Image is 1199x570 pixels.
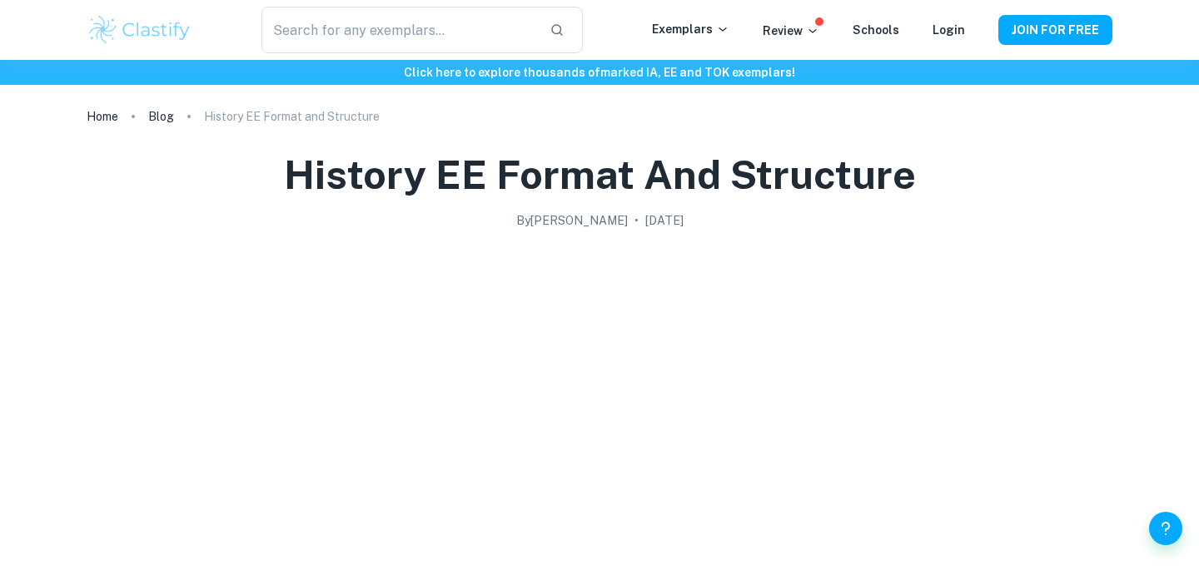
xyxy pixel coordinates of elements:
[933,23,965,37] a: Login
[3,63,1196,82] h6: Click here to explore thousands of marked IA, EE and TOK exemplars !
[204,107,380,126] p: History EE Format and Structure
[652,20,729,38] p: Exemplars
[645,211,684,230] h2: [DATE]
[634,211,639,230] p: •
[261,7,536,53] input: Search for any exemplars...
[87,13,192,47] img: Clastify logo
[284,148,916,201] h1: History EE Format and Structure
[87,105,118,128] a: Home
[763,22,819,40] p: Review
[1149,512,1182,545] button: Help and Feedback
[266,236,933,569] img: History EE Format and Structure cover image
[516,211,628,230] h2: By [PERSON_NAME]
[148,105,174,128] a: Blog
[853,23,899,37] a: Schools
[998,15,1112,45] button: JOIN FOR FREE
